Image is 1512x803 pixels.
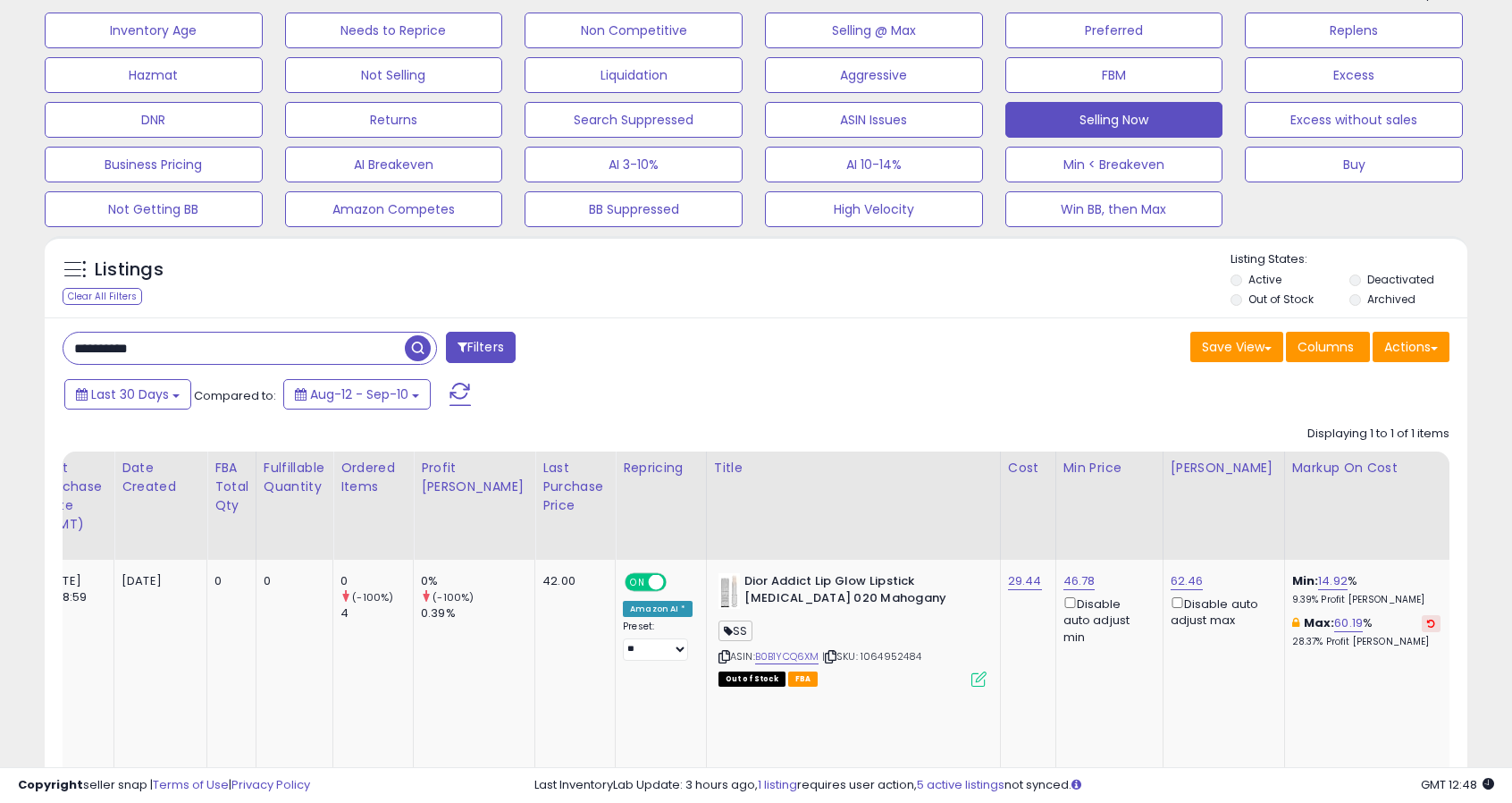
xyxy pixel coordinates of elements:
button: Non Competitive [525,13,743,48]
button: Aug-12 - Sep-10 [283,379,431,410]
th: The percentage added to the cost of goods (COGS) that forms the calculator for Min & Max prices. [1284,452,1454,560]
div: seller snap | | [18,777,310,794]
div: Title [714,459,993,478]
button: Win BB, then Max [1005,191,1223,227]
label: Out of Stock [1248,292,1314,307]
button: High Velocity [765,191,983,227]
button: Buy [1245,147,1463,182]
div: Last Purchase Date (GMT) [41,459,106,534]
div: % [1292,573,1441,606]
a: Privacy Policy [231,776,310,793]
p: Listing States: [1231,251,1466,268]
i: Click to copy [718,652,730,662]
div: 0 [214,573,242,589]
small: (-100%) [352,590,393,604]
div: Fulfillable Quantity [264,459,325,496]
button: Liquidation [525,57,743,93]
button: AI Breakeven [285,147,503,182]
div: 4 [340,605,413,621]
div: 42.00 [542,573,601,589]
a: 60.19 [1334,614,1363,632]
button: Business Pricing [45,147,263,182]
span: FBA [788,672,819,687]
p: 9.39% Profit [PERSON_NAME] [1292,594,1441,606]
div: Ordered Items [340,459,406,496]
b: Dior Addict Lip Glow Lipstick [MEDICAL_DATA] 020 Mahogany [744,573,962,611]
div: Amazon AI * [623,601,693,617]
button: Returns [285,102,503,138]
button: Not Getting BB [45,191,263,227]
div: Disable auto adjust max [1171,594,1271,629]
button: FBM [1005,57,1223,93]
button: Excess [1245,57,1463,93]
label: Archived [1367,292,1415,307]
div: Displaying 1 to 1 of 1 items [1307,426,1449,443]
button: DNR [45,102,263,138]
div: 0 [264,573,319,589]
button: Columns [1286,332,1370,362]
div: Profit [PERSON_NAME] [421,459,527,496]
button: Search Suppressed [525,102,743,138]
a: 14.92 [1318,572,1348,590]
a: 5 active listings [917,776,1004,793]
i: Revert to store-level Max Markup [1427,619,1435,628]
div: % [1292,615,1441,648]
div: FBA Total Qty [214,459,248,515]
span: Aug-12 - Sep-10 [310,385,408,403]
button: Not Selling [285,57,503,93]
strong: Copyright [18,776,83,793]
div: Last Purchase Price [542,459,608,515]
button: Filters [446,332,516,363]
div: ASIN: [718,573,987,685]
span: SS [718,621,752,641]
a: Terms of Use [153,776,229,793]
div: Last InventoryLab Update: 3 hours ago, requires user action, not synced. [534,777,1494,794]
button: Save View [1190,332,1283,362]
a: 46.78 [1063,572,1096,590]
button: ASIN Issues [765,102,983,138]
div: Date Created [122,459,199,496]
a: 1 listing [758,776,797,793]
a: 29.44 [1008,572,1042,590]
button: Aggressive [765,57,983,93]
span: Compared to: [194,387,276,404]
span: Columns [1298,338,1354,356]
div: Repricing [623,459,699,478]
div: Cost [1008,459,1048,478]
button: AI 10-14% [765,147,983,182]
label: Active [1248,272,1281,287]
button: Hazmat [45,57,263,93]
i: This overrides the store level max markup for this listing [1292,617,1299,629]
button: Replens [1245,13,1463,48]
i: Click to copy [825,652,836,662]
div: 0.39% [421,605,534,621]
div: Min Price [1063,459,1155,478]
span: All listings that are currently out of stock and unavailable for purchase on Amazon [718,672,785,687]
button: Inventory Age [45,13,263,48]
img: 319gM9rhykL._SL40_.jpg [718,573,740,609]
a: 62.46 [1171,572,1204,590]
button: Selling Now [1005,102,1223,138]
small: (-100%) [433,590,474,604]
b: Min: [1292,572,1319,589]
button: Min < Breakeven [1005,147,1223,182]
span: 2025-10-12 12:48 GMT [1421,776,1494,793]
div: Disable auto adjust min [1063,594,1149,646]
button: Excess without sales [1245,102,1463,138]
div: [PERSON_NAME] [1171,459,1277,478]
div: Preset: [623,621,693,661]
button: Last 30 Days [64,379,191,410]
span: Last 30 Days [91,385,169,403]
button: BB Suppressed [525,191,743,227]
h5: Listings [95,258,164,283]
div: [DATE] 13:08:59 [41,573,100,605]
button: AI 3-10% [525,147,743,182]
p: 28.37% Profit [PERSON_NAME] [1292,636,1441,648]
button: Needs to Reprice [285,13,503,48]
button: Actions [1373,332,1449,362]
button: Preferred [1005,13,1223,48]
button: Amazon Competes [285,191,503,227]
button: Selling @ Max [765,13,983,48]
div: Clear All Filters [63,288,142,305]
div: Markup on Cost [1292,459,1447,478]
